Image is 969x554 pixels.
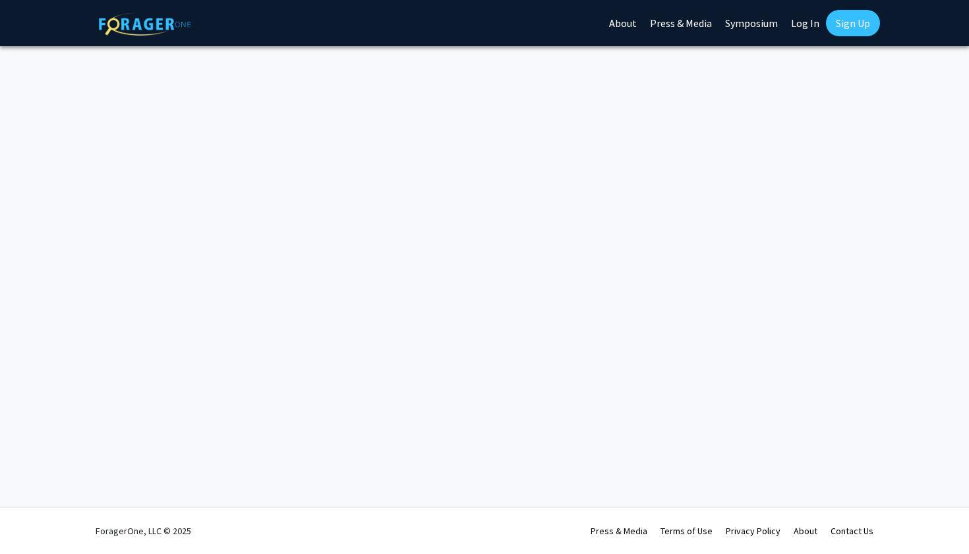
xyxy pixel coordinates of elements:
div: ForagerOne, LLC © 2025 [96,508,191,554]
img: ForagerOne Logo [99,13,191,36]
a: Sign Up [826,10,880,36]
a: Privacy Policy [726,525,780,537]
a: Terms of Use [661,525,713,537]
a: About [794,525,817,537]
a: Press & Media [591,525,647,537]
a: Contact Us [831,525,873,537]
